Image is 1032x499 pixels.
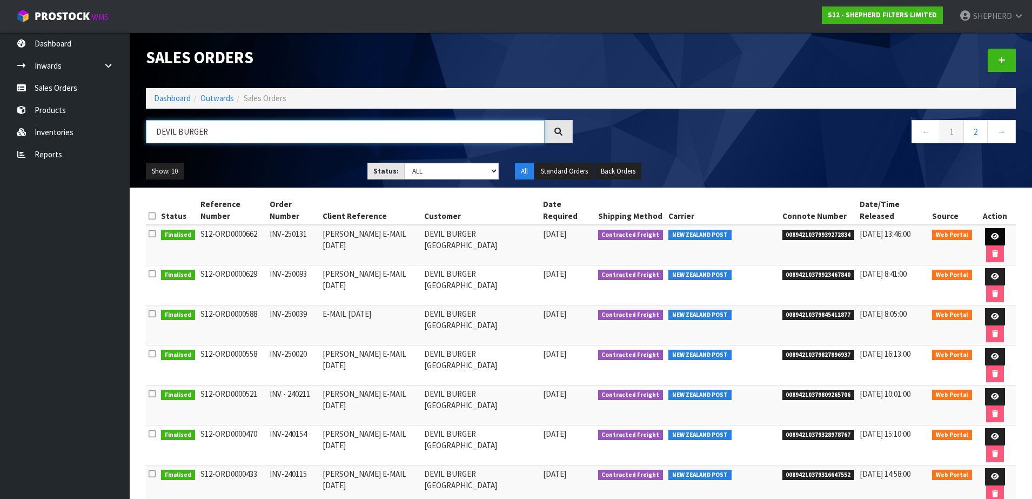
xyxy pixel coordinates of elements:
[267,305,320,345] td: INV-250039
[161,270,195,281] span: Finalised
[161,350,195,361] span: Finalised
[198,196,267,225] th: Reference Number
[92,12,109,22] small: WMS
[421,225,540,265] td: DEVIL BURGER [GEOGRAPHIC_DATA]
[782,230,855,241] span: 00894210379939272834
[668,430,732,441] span: NEW ZEALAND POST
[543,349,566,359] span: [DATE]
[320,305,421,345] td: E-MAIL [DATE]
[267,196,320,225] th: Order Number
[158,196,198,225] th: Status
[598,230,664,241] span: Contracted Freight
[860,389,910,399] span: [DATE] 10:01:00
[912,120,940,143] a: ←
[668,270,732,281] span: NEW ZEALAND POST
[973,11,1012,21] span: SHEPHERD
[595,196,666,225] th: Shipping Method
[421,196,540,225] th: Customer
[421,425,540,465] td: DEVIL BURGER [GEOGRAPHIC_DATA]
[598,430,664,441] span: Contracted Freight
[161,470,195,481] span: Finalised
[543,269,566,279] span: [DATE]
[161,230,195,241] span: Finalised
[146,120,545,143] input: Search sales orders
[668,390,732,401] span: NEW ZEALAND POST
[198,425,267,465] td: S12-ORD0000470
[320,265,421,305] td: [PERSON_NAME] E-MAIL [DATE]
[198,345,267,385] td: S12-ORD0000558
[860,309,907,319] span: [DATE] 8:05:00
[320,225,421,265] td: [PERSON_NAME] E-MAIL [DATE]
[780,196,857,225] th: Connote Number
[421,385,540,425] td: DEVIL BURGER [GEOGRAPHIC_DATA]
[963,120,988,143] a: 2
[267,385,320,425] td: INV - 240211
[267,345,320,385] td: INV-250020
[666,196,780,225] th: Carrier
[267,225,320,265] td: INV-250131
[535,163,594,180] button: Standard Orders
[16,9,30,23] img: cube-alt.png
[267,425,320,465] td: INV-240154
[598,310,664,321] span: Contracted Freight
[932,270,972,281] span: Web Portal
[668,350,732,361] span: NEW ZEALAND POST
[782,350,855,361] span: 00894210379827896937
[782,390,855,401] span: 00894210379809265706
[35,9,90,23] span: ProStock
[198,305,267,345] td: S12-ORD0000588
[598,350,664,361] span: Contracted Freight
[421,305,540,345] td: DEVIL BURGER [GEOGRAPHIC_DATA]
[589,120,1016,147] nav: Page navigation
[860,269,907,279] span: [DATE] 8:41:00
[320,345,421,385] td: [PERSON_NAME] E-MAIL [DATE]
[932,390,972,401] span: Web Portal
[987,120,1016,143] a: →
[543,309,566,319] span: [DATE]
[857,196,929,225] th: Date/Time Released
[320,425,421,465] td: [PERSON_NAME] E-MAIL [DATE]
[932,430,972,441] span: Web Portal
[320,196,421,225] th: Client Reference
[598,390,664,401] span: Contracted Freight
[940,120,964,143] a: 1
[860,469,910,479] span: [DATE] 14:58:00
[543,429,566,439] span: [DATE]
[421,265,540,305] td: DEVIL BURGER [GEOGRAPHIC_DATA]
[782,310,855,321] span: 00894210379845411877
[198,225,267,265] td: S12-ORD0000662
[782,470,855,481] span: 00894210379316647552
[595,163,641,180] button: Back Orders
[154,93,191,103] a: Dashboard
[198,385,267,425] td: S12-ORD0000521
[668,310,732,321] span: NEW ZEALAND POST
[860,429,910,439] span: [DATE] 15:10:00
[200,93,234,103] a: Outwards
[828,10,937,19] strong: S12 - SHEPHERD FILTERS LIMITED
[543,469,566,479] span: [DATE]
[932,470,972,481] span: Web Portal
[782,270,855,281] span: 00894210379923467840
[373,167,399,176] strong: Status:
[929,196,975,225] th: Source
[244,93,286,103] span: Sales Orders
[860,229,910,239] span: [DATE] 13:46:00
[932,310,972,321] span: Web Portal
[161,430,195,441] span: Finalised
[598,270,664,281] span: Contracted Freight
[146,163,184,180] button: Show: 10
[421,345,540,385] td: DEVIL BURGER [GEOGRAPHIC_DATA]
[668,470,732,481] span: NEW ZEALAND POST
[975,196,1016,225] th: Action
[932,230,972,241] span: Web Portal
[320,385,421,425] td: [PERSON_NAME] E-MAIL [DATE]
[543,229,566,239] span: [DATE]
[543,389,566,399] span: [DATE]
[267,265,320,305] td: INV-250093
[161,390,195,401] span: Finalised
[198,265,267,305] td: S12-ORD0000629
[515,163,534,180] button: All
[932,350,972,361] span: Web Portal
[860,349,910,359] span: [DATE] 16:13:00
[668,230,732,241] span: NEW ZEALAND POST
